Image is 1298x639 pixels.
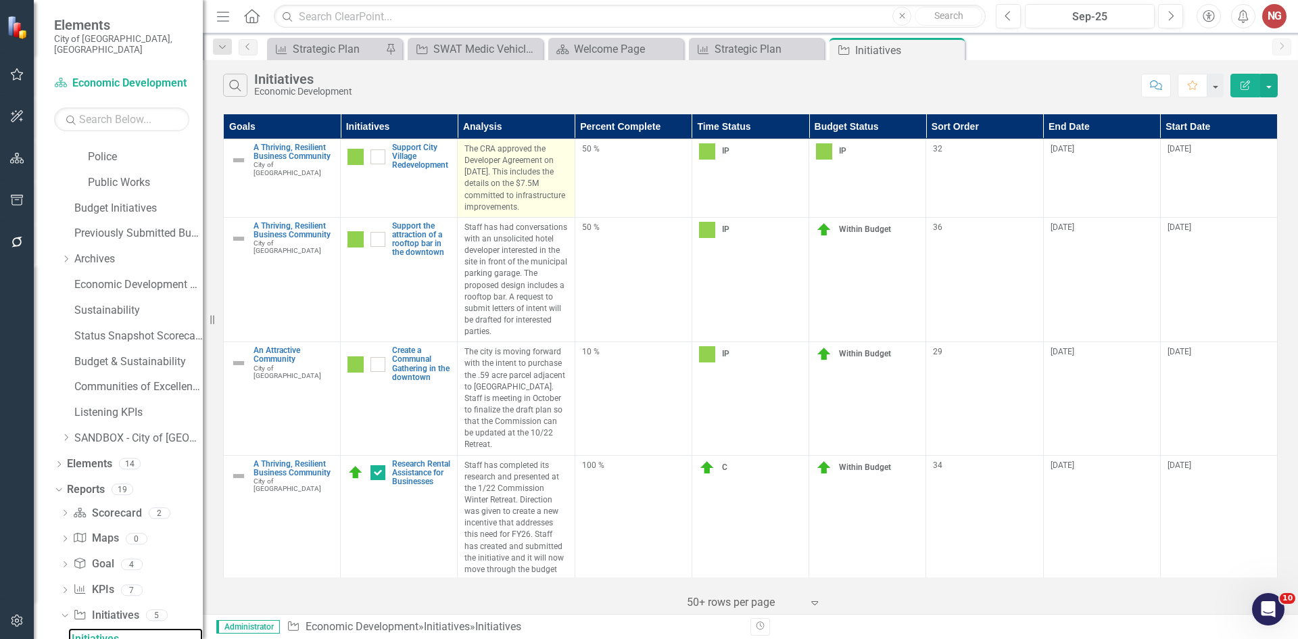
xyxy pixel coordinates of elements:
[74,226,203,241] a: Previously Submitted Budget Initiatives
[699,346,715,362] img: IP
[699,222,715,238] img: IP
[1168,347,1191,356] span: [DATE]
[224,139,341,218] td: Double-Click to Edit Right Click for Context Menu
[254,364,321,379] span: City of [GEOGRAPHIC_DATA]
[722,224,729,234] span: IP
[73,506,141,521] a: Scorecard
[231,231,247,247] img: Not Defined
[464,460,567,588] p: Staff has completed its research and presented at the 1/22 Commission Winter Retreat. Direction w...
[341,342,458,455] td: Double-Click to Edit Right Click for Context Menu
[231,152,247,168] img: Not Defined
[392,346,450,382] a: Create a Communal Gathering in the downtown
[274,5,986,28] input: Search ClearPoint...
[582,143,685,155] div: 50 %
[575,342,692,455] td: Double-Click to Edit
[1043,217,1160,341] td: Double-Click to Edit
[575,217,692,341] td: Double-Click to Edit
[73,582,114,598] a: KPIs
[582,346,685,358] div: 10 %
[458,455,575,592] td: Double-Click to Edit
[574,41,680,57] div: Welcome Page
[933,347,942,356] span: 29
[347,356,364,373] img: IP
[74,329,203,344] a: Status Snapshot Scorecard
[692,217,809,341] td: Double-Click to Edit
[582,222,685,233] div: 50 %
[458,217,575,341] td: Double-Click to Edit
[224,455,341,592] td: Double-Click to Edit Right Click for Context Menu
[254,477,321,492] span: City of [GEOGRAPHIC_DATA]
[254,239,321,254] span: City of [GEOGRAPHIC_DATA]
[1051,460,1074,470] span: [DATE]
[839,224,891,234] span: Within Budget
[915,7,982,26] button: Search
[121,584,143,596] div: 7
[287,619,740,635] div: » »
[933,144,942,153] span: 32
[54,76,189,91] a: Economic Development
[575,455,692,592] td: Double-Click to Edit
[1043,455,1160,592] td: Double-Click to Edit
[699,143,715,160] img: IP
[464,346,567,450] p: The city is moving forward with the intent to purchase the .59 acre parcel adjacent to [GEOGRAPHI...
[809,455,926,592] td: Double-Click to Edit
[926,342,1043,455] td: Double-Click to Edit
[816,460,832,476] img: Within Budget
[74,405,203,421] a: Listening KPIs
[715,41,821,57] div: Strategic Plan
[74,379,203,395] a: Communities of Excellence
[575,139,692,218] td: Double-Click to Edit
[149,507,170,519] div: 2
[464,222,567,337] p: Staff has had conversations with an unsolicited hotel developer interested in the site in front o...
[933,222,942,232] span: 36
[722,463,727,472] span: C
[1252,593,1284,625] iframe: Intercom live chat
[722,146,729,156] span: IP
[254,87,352,97] div: Economic Development
[1160,455,1277,592] td: Double-Click to Edit
[347,465,364,481] img: C
[809,217,926,341] td: Double-Click to Edit
[67,456,112,472] a: Elements
[224,217,341,341] td: Double-Click to Edit Right Click for Context Menu
[816,143,832,160] img: IP
[74,303,203,318] a: Sustainability
[816,222,832,238] img: Within Budget
[424,620,470,633] a: Initiatives
[146,610,168,621] div: 5
[1168,222,1191,232] span: [DATE]
[411,41,539,57] a: SWAT Medic Vehicles (4)
[1030,9,1150,25] div: Sep-25
[254,460,333,477] a: A Thriving, Resilient Business Community
[112,484,133,496] div: 19
[7,15,30,39] img: ClearPoint Strategy
[926,217,1043,341] td: Double-Click to Edit
[458,139,575,218] td: Double-Click to Edit
[54,108,189,131] input: Search Below...
[692,41,821,57] a: Strategic Plan
[306,620,418,633] a: Economic Development
[926,455,1043,592] td: Double-Click to Edit
[341,139,458,218] td: Double-Click to Edit Right Click for Context Menu
[809,139,926,218] td: Double-Click to Edit
[926,139,1043,218] td: Double-Click to Edit
[126,533,147,544] div: 0
[347,149,364,165] img: IP
[254,346,333,364] a: An Attractive Community
[1043,342,1160,455] td: Double-Click to Edit
[224,342,341,455] td: Double-Click to Edit Right Click for Context Menu
[341,217,458,341] td: Double-Click to Edit Right Click for Context Menu
[67,482,105,498] a: Reports
[119,458,141,470] div: 14
[341,455,458,592] td: Double-Click to Edit Right Click for Context Menu
[54,33,189,55] small: City of [GEOGRAPHIC_DATA], [GEOGRAPHIC_DATA]
[1160,139,1277,218] td: Double-Click to Edit
[254,222,333,239] a: A Thriving, Resilient Business Community
[73,531,118,546] a: Maps
[1280,593,1295,604] span: 10
[73,608,139,623] a: Initiatives
[1025,4,1155,28] button: Sep-25
[73,557,114,572] a: Goal
[816,346,832,362] img: Within Budget
[1168,144,1191,153] span: [DATE]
